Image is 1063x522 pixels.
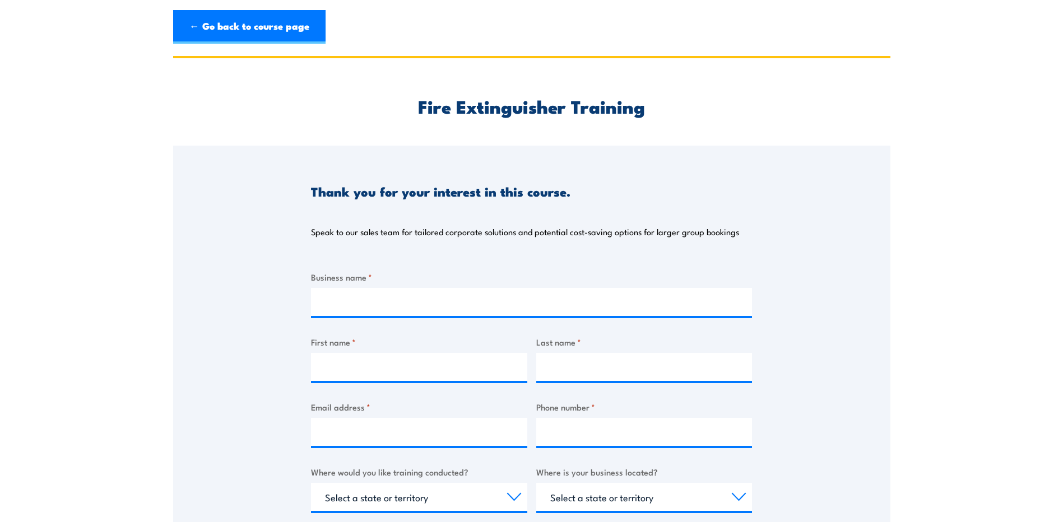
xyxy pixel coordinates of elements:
h3: Thank you for your interest in this course. [311,185,570,198]
label: Where is your business located? [536,465,753,478]
label: Last name [536,335,753,348]
p: Speak to our sales team for tailored corporate solutions and potential cost-saving options for la... [311,226,739,237]
label: Business name [311,271,752,283]
label: First name [311,335,527,348]
label: Email address [311,400,527,413]
a: ← Go back to course page [173,10,326,44]
h2: Fire Extinguisher Training [311,98,752,114]
label: Phone number [536,400,753,413]
label: Where would you like training conducted? [311,465,527,478]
